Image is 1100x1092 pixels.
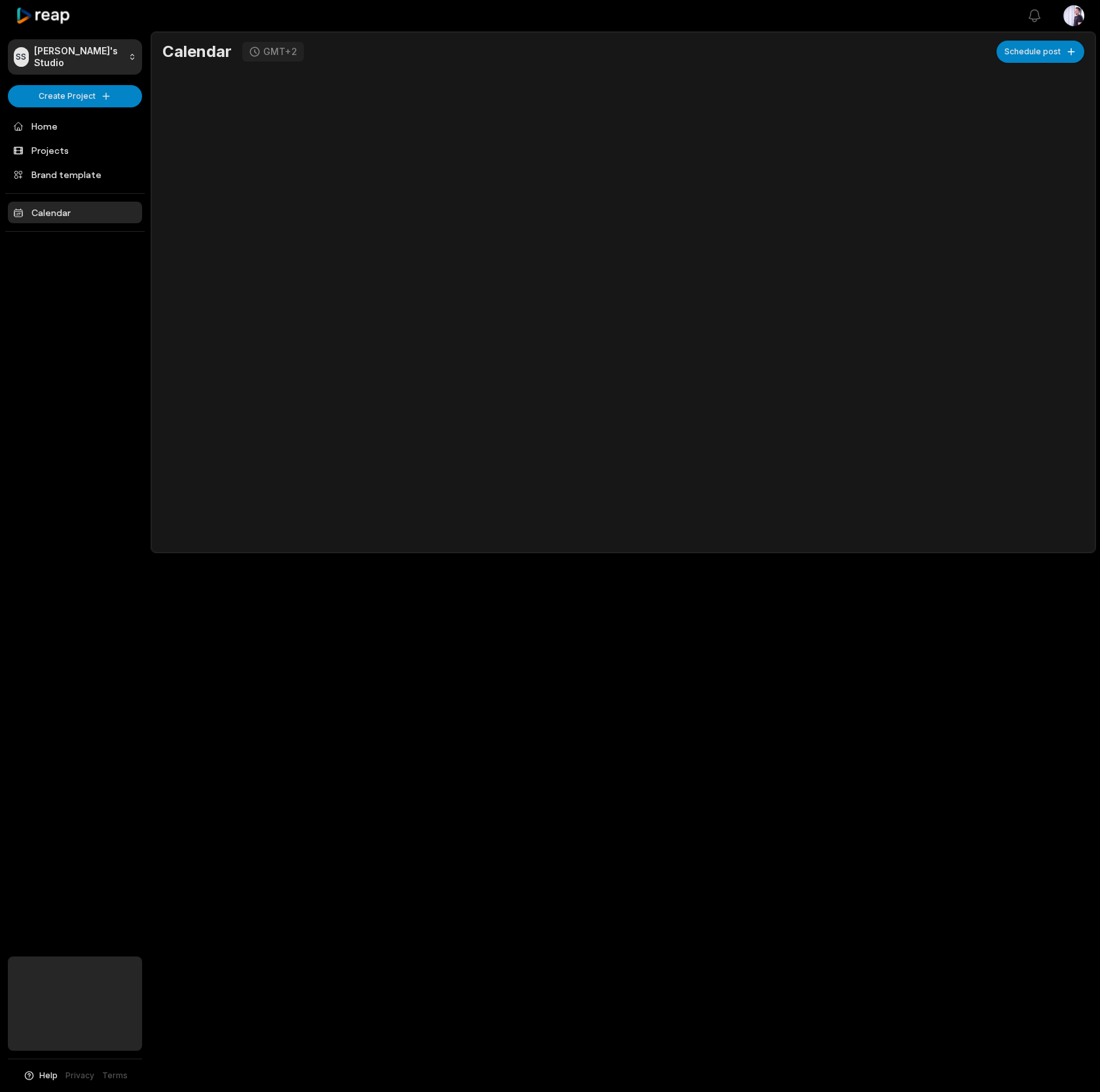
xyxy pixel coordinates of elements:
[102,1070,128,1082] a: Terms
[8,202,142,223] a: Calendar
[263,46,297,58] div: GMT+2
[8,115,142,137] a: Home
[997,41,1084,63] button: Schedule post
[34,45,123,69] p: [PERSON_NAME]'s Studio
[8,85,142,107] button: Create Project
[8,139,142,161] a: Projects
[23,1070,58,1082] button: Help
[14,47,29,67] div: SS
[162,42,232,62] h1: Calendar
[39,1070,58,1082] span: Help
[65,1070,94,1082] a: Privacy
[8,164,142,185] a: Brand template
